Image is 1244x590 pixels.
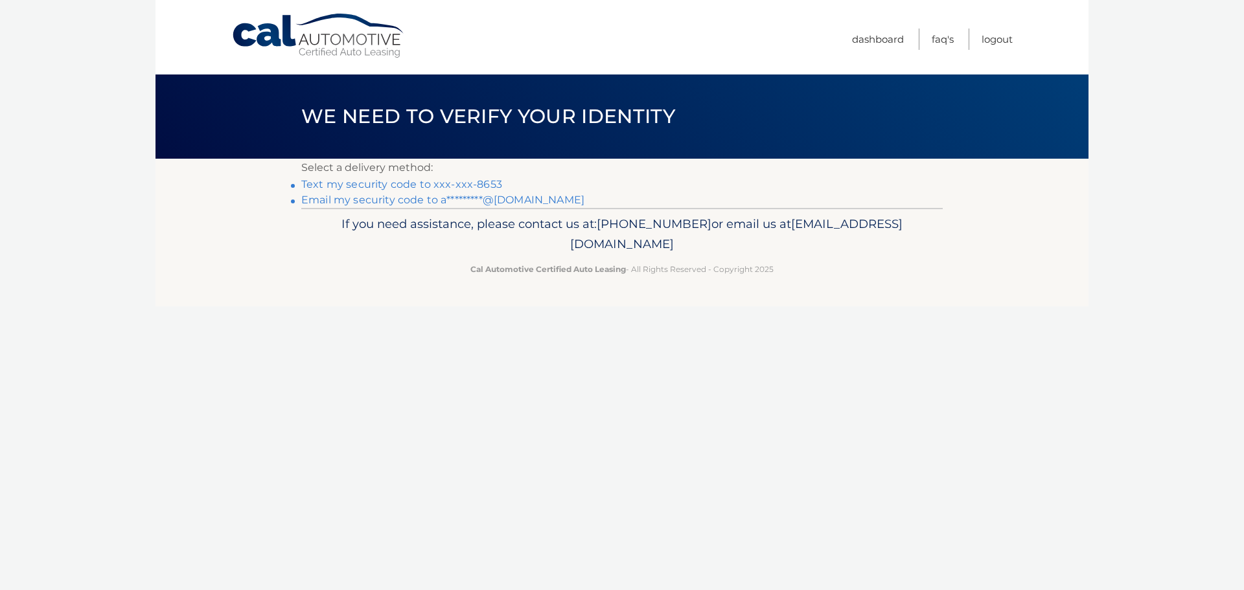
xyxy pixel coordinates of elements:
a: FAQ's [932,28,954,50]
strong: Cal Automotive Certified Auto Leasing [470,264,626,274]
a: Email my security code to a*********@[DOMAIN_NAME] [301,194,584,206]
span: [PHONE_NUMBER] [597,216,711,231]
a: Dashboard [852,28,904,50]
span: We need to verify your identity [301,104,675,128]
p: If you need assistance, please contact us at: or email us at [310,214,934,255]
a: Text my security code to xxx-xxx-8653 [301,178,502,190]
a: Cal Automotive [231,13,406,59]
a: Logout [982,28,1013,50]
p: Select a delivery method: [301,159,943,177]
p: - All Rights Reserved - Copyright 2025 [310,262,934,276]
